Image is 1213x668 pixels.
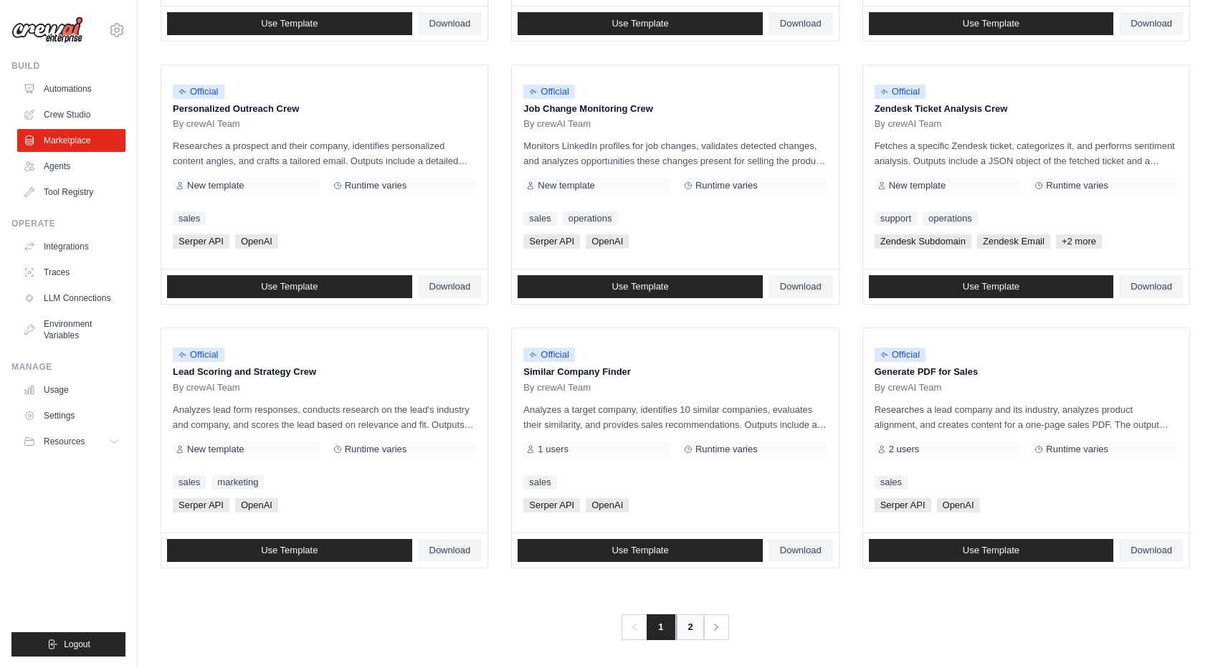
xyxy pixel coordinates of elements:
[17,129,125,152] a: Marketplace
[676,614,705,640] a: 2
[695,180,758,191] span: Runtime varies
[523,475,556,490] a: sales
[211,475,264,490] a: marketing
[523,365,827,379] p: Similar Company Finder
[429,18,471,29] span: Download
[875,118,942,130] span: By crewAI Team
[11,60,125,72] div: Build
[345,444,407,455] span: Runtime varies
[167,12,412,35] a: Use Template
[780,545,822,556] span: Download
[769,539,833,562] a: Download
[518,539,763,562] a: Use Template
[780,281,822,292] span: Download
[11,632,125,657] button: Logout
[17,155,125,178] a: Agents
[429,545,471,556] span: Download
[418,275,482,298] a: Download
[875,382,942,393] span: By crewAI Team
[586,498,629,512] span: OpenAI
[345,180,407,191] span: Runtime varies
[1046,444,1108,455] span: Runtime varies
[875,138,1178,168] p: Fetches a specific Zendesk ticket, categorizes it, and performs sentiment analysis. Outputs inclu...
[977,234,1050,249] span: Zendesk Email
[612,18,668,29] span: Use Template
[1046,180,1108,191] span: Runtime varies
[44,436,85,447] span: Resources
[173,365,476,379] p: Lead Scoring and Strategy Crew
[17,103,125,126] a: Crew Studio
[586,234,629,249] span: OpenAI
[523,348,575,362] span: Official
[869,275,1114,298] a: Use Template
[937,498,980,512] span: OpenAI
[523,498,580,512] span: Serper API
[11,16,83,44] img: Logo
[612,281,668,292] span: Use Template
[261,281,318,292] span: Use Template
[889,444,920,455] span: 2 users
[963,281,1019,292] span: Use Template
[869,539,1114,562] a: Use Template
[173,138,476,168] p: Researches a prospect and their company, identifies personalized content angles, and crafts a tai...
[875,85,926,99] span: Official
[173,85,224,99] span: Official
[523,211,556,226] a: sales
[1119,539,1184,562] a: Download
[17,235,125,258] a: Integrations
[875,475,908,490] a: sales
[173,382,240,393] span: By crewAI Team
[1131,281,1172,292] span: Download
[261,18,318,29] span: Use Template
[769,275,833,298] a: Download
[11,361,125,373] div: Manage
[647,614,675,640] span: 1
[17,261,125,284] a: Traces
[695,444,758,455] span: Runtime varies
[523,118,591,130] span: By crewAI Team
[1119,275,1184,298] a: Download
[875,498,931,512] span: Serper API
[173,348,224,362] span: Official
[173,211,206,226] a: sales
[523,234,580,249] span: Serper API
[875,402,1178,432] p: Researches a lead company and its industry, analyzes product alignment, and creates content for a...
[1119,12,1184,35] a: Download
[780,18,822,29] span: Download
[17,404,125,427] a: Settings
[869,12,1114,35] a: Use Template
[612,545,668,556] span: Use Template
[235,498,278,512] span: OpenAI
[1131,545,1172,556] span: Download
[173,102,476,116] p: Personalized Outreach Crew
[875,365,1178,379] p: Generate PDF for Sales
[429,281,471,292] span: Download
[523,85,575,99] span: Official
[17,378,125,401] a: Usage
[1056,234,1102,249] span: +2 more
[538,180,594,191] span: New template
[64,639,90,650] span: Logout
[187,180,244,191] span: New template
[173,475,206,490] a: sales
[167,275,412,298] a: Use Template
[173,234,229,249] span: Serper API
[875,348,926,362] span: Official
[963,18,1019,29] span: Use Template
[875,211,917,226] a: support
[1131,18,1172,29] span: Download
[523,138,827,168] p: Monitors LinkedIn profiles for job changes, validates detected changes, and analyzes opportunitie...
[418,12,482,35] a: Download
[187,444,244,455] span: New template
[622,614,728,640] nav: Pagination
[523,402,827,432] p: Analyzes a target company, identifies 10 similar companies, evaluates their similarity, and provi...
[418,539,482,562] a: Download
[173,498,229,512] span: Serper API
[889,180,946,191] span: New template
[167,539,412,562] a: Use Template
[538,444,569,455] span: 1 users
[875,102,1178,116] p: Zendesk Ticket Analysis Crew
[523,382,591,393] span: By crewAI Team
[923,211,978,226] a: operations
[261,545,318,556] span: Use Template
